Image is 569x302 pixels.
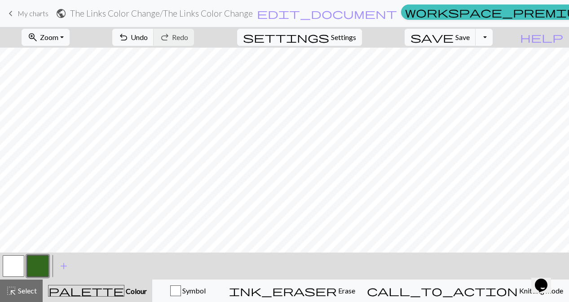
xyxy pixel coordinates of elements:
span: add [58,260,69,272]
i: Settings [243,32,329,43]
span: call_to_action [367,284,518,297]
span: Colour [124,287,147,295]
span: Symbol [181,286,206,295]
span: Knitting mode [518,286,563,295]
span: zoom_in [27,31,38,44]
button: Save [405,29,476,46]
span: Undo [131,33,148,41]
span: undo [118,31,129,44]
span: ink_eraser [229,284,337,297]
span: My charts [18,9,49,18]
button: Knitting mode [361,280,569,302]
button: Undo [112,29,154,46]
button: Zoom [22,29,70,46]
span: Zoom [40,33,58,41]
button: SettingsSettings [237,29,362,46]
span: palette [49,284,124,297]
button: Colour [43,280,152,302]
span: public [56,7,66,20]
span: Erase [337,286,355,295]
a: My charts [5,6,49,21]
span: help [520,31,563,44]
span: settings [243,31,329,44]
span: Select [17,286,37,295]
span: highlight_alt [6,284,17,297]
button: Erase [223,280,361,302]
span: edit_document [257,7,397,20]
span: Save [455,33,470,41]
span: keyboard_arrow_left [5,7,16,20]
h2: The Links Color Change / The Links Color Change [70,8,253,18]
span: Settings [331,32,356,43]
iframe: chat widget [531,266,560,293]
button: Symbol [152,280,223,302]
span: save [410,31,454,44]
